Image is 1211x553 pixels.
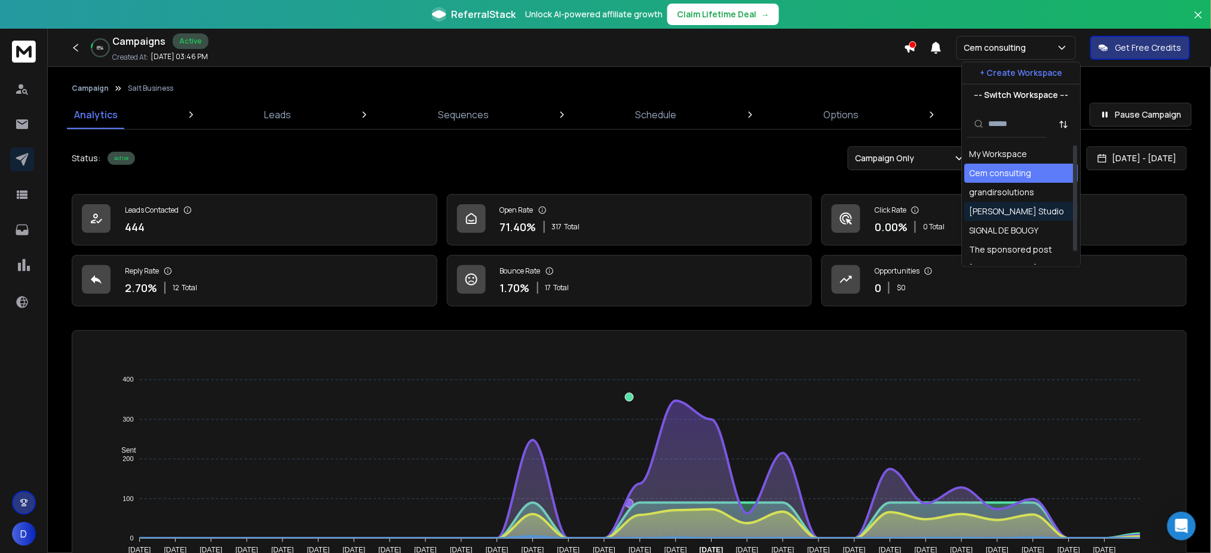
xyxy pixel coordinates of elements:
[1191,7,1206,36] button: Close banner
[1087,146,1187,170] button: [DATE] - [DATE]
[500,266,541,276] p: Bounce Rate
[112,53,148,62] p: Created At:
[816,100,866,129] a: Options
[265,107,292,122] p: Leads
[1090,36,1190,60] button: Get Free Credits
[112,34,165,48] h1: Campaigns
[451,7,516,21] span: ReferralStack
[72,152,100,164] p: Status:
[970,263,1038,275] div: [DOMAIN_NAME]
[970,225,1039,236] div: SIGNAL DE BOUGY
[72,255,437,306] a: Reply Rate2.70%12Total
[1090,103,1192,127] button: Pause Campaign
[173,283,179,293] span: 12
[761,8,769,20] span: →
[173,33,209,49] div: Active
[636,107,677,122] p: Schedule
[125,279,157,296] p: 2.70 %
[875,279,881,296] p: 0
[125,266,159,276] p: Reply Rate
[875,266,919,276] p: Opportunities
[964,42,1031,54] p: Cem consulting
[821,194,1187,245] a: Click Rate0.00%0 Total
[980,67,1063,79] p: + Create Workspace
[1052,112,1076,136] button: Sort by Sort A-Z
[12,522,36,546] button: D
[970,148,1028,160] div: My Workspace
[500,279,530,296] p: 1.70 %
[431,100,496,129] a: Sequences
[970,167,1032,179] div: Cem consulting
[125,205,179,215] p: Leads Contacted
[565,222,580,232] span: Total
[525,8,663,20] p: Unlock AI-powered affiliate growth
[447,255,813,306] a: Bounce Rate1.70%17Total
[500,219,536,235] p: 71.40 %
[438,107,489,122] p: Sequences
[875,219,908,235] p: 0.00 %
[122,376,133,383] tspan: 400
[122,455,133,462] tspan: 200
[447,194,813,245] a: Open Rate71.40%317Total
[970,186,1035,198] div: grandirsolutions
[97,44,104,51] p: 8 %
[112,446,136,454] span: Sent
[875,205,906,215] p: Click Rate
[970,205,1065,217] div: [PERSON_NAME] Studio
[130,534,134,542] tspan: 0
[182,283,197,293] span: Total
[72,194,437,245] a: Leads Contacted444
[1167,512,1196,540] div: Open Intercom Messenger
[962,62,1081,84] button: + Create Workspace
[74,107,118,122] p: Analytics
[125,219,145,235] p: 444
[554,283,569,293] span: Total
[856,152,919,164] p: Campaign Only
[629,100,684,129] a: Schedule
[970,244,1053,256] div: The sponsored post
[72,84,109,93] button: Campaign
[821,255,1187,306] a: Opportunities0$0
[667,4,779,25] button: Claim Lifetime Deal→
[151,52,208,62] p: [DATE] 03:46 PM
[500,205,534,215] p: Open Rate
[897,283,906,293] p: $ 0
[122,495,133,502] tspan: 100
[257,100,299,129] a: Leads
[923,222,945,232] p: 0 Total
[128,84,173,93] p: Salt Business
[545,283,551,293] span: 17
[67,100,125,129] a: Analytics
[823,107,859,122] p: Options
[1115,42,1182,54] p: Get Free Credits
[552,222,562,232] span: 317
[108,152,135,165] div: Active
[122,416,133,423] tspan: 300
[974,89,1069,101] p: --- Switch Workspace ---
